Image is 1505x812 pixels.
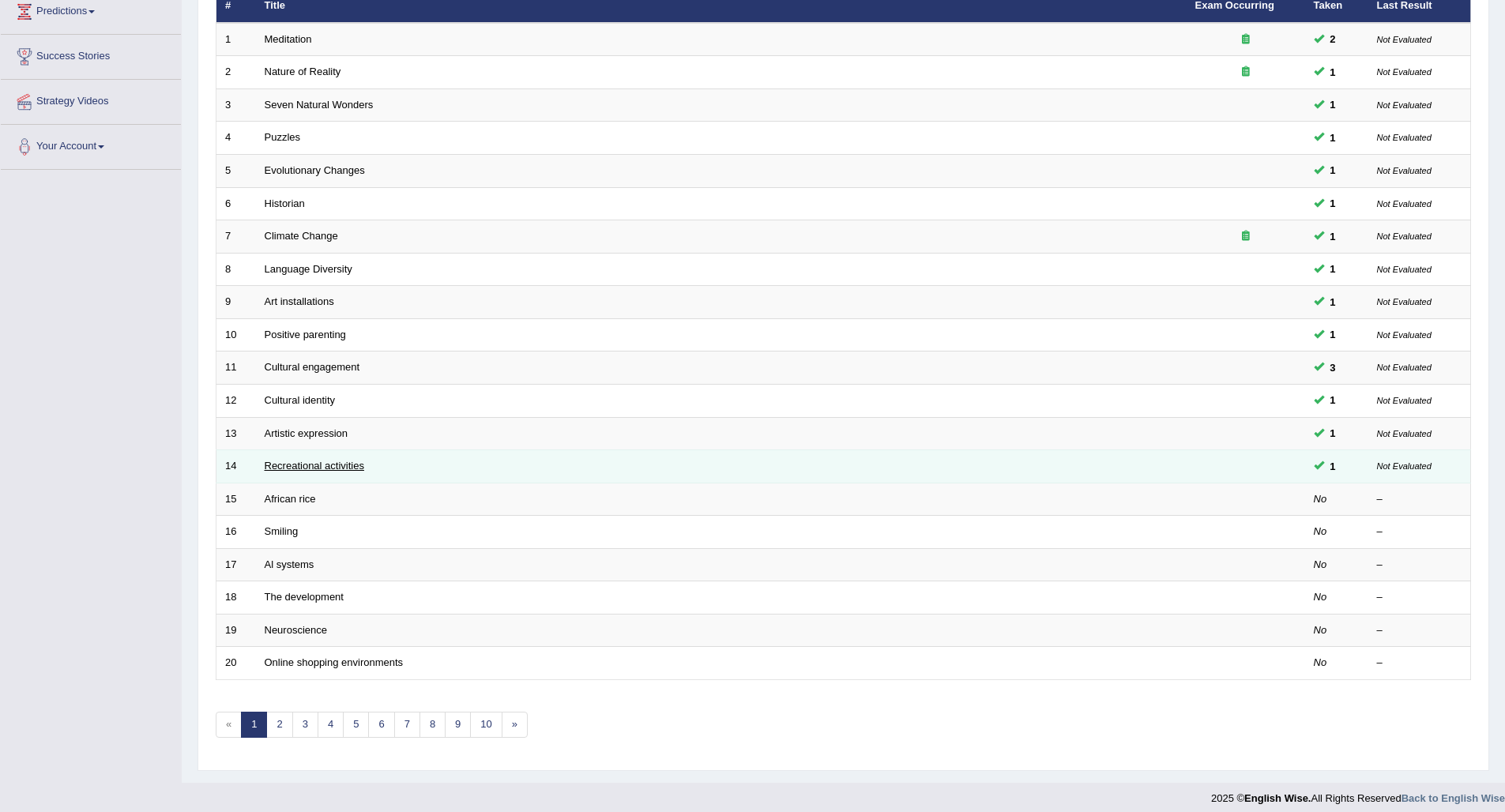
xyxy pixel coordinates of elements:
[216,318,256,351] td: 10
[265,493,316,505] a: African rice
[216,122,256,155] td: 4
[1211,783,1505,806] div: 2025 © All Rights Reserved
[1324,162,1342,179] span: You can still take this question
[1314,525,1327,537] em: No
[420,712,446,738] a: 8
[1,80,181,119] a: Strategy Videos
[216,581,256,615] td: 18
[1377,100,1432,110] small: Not Evaluated
[1324,228,1342,245] span: You can still take this question
[1402,792,1505,804] a: Back to English Wise
[1324,64,1342,81] span: You can still take this question
[216,516,256,549] td: 16
[216,384,256,417] td: 12
[1377,133,1432,142] small: Not Evaluated
[445,712,471,738] a: 9
[265,197,305,209] a: Historian
[1377,623,1462,638] div: –
[343,712,369,738] a: 5
[1244,792,1311,804] strong: English Wise.
[265,394,336,406] a: Cultural identity
[1314,558,1327,570] em: No
[216,450,256,483] td: 14
[318,712,344,738] a: 4
[265,131,301,143] a: Puzzles
[216,187,256,220] td: 6
[1377,35,1432,44] small: Not Evaluated
[265,33,312,45] a: Meditation
[216,647,256,680] td: 20
[216,712,242,738] span: «
[1314,656,1327,668] em: No
[216,56,256,89] td: 2
[216,548,256,581] td: 17
[216,253,256,286] td: 8
[265,99,374,111] a: Seven Natural Wonders
[265,329,346,340] a: Positive parenting
[1377,166,1432,175] small: Not Evaluated
[216,23,256,56] td: 1
[216,351,256,385] td: 11
[1377,231,1432,241] small: Not Evaluated
[1377,199,1432,209] small: Not Evaluated
[1324,261,1342,277] span: You can still take this question
[241,712,267,738] a: 1
[1377,396,1432,405] small: Not Evaluated
[216,286,256,319] td: 9
[1324,326,1342,343] span: You can still take this question
[394,712,420,738] a: 7
[265,230,338,242] a: Climate Change
[266,712,292,738] a: 2
[216,220,256,254] td: 7
[265,525,299,537] a: Smiling
[1377,330,1432,340] small: Not Evaluated
[1324,195,1342,212] span: You can still take this question
[1314,493,1327,505] em: No
[265,263,352,275] a: Language Diversity
[216,614,256,647] td: 19
[265,624,328,636] a: Neuroscience
[1377,297,1432,306] small: Not Evaluated
[1324,31,1342,47] span: You can still take this question
[265,591,344,603] a: The development
[1377,590,1462,605] div: –
[265,558,314,570] a: Al systems
[1314,624,1327,636] em: No
[1324,392,1342,408] span: You can still take this question
[265,427,348,439] a: Artistic expression
[1377,67,1432,77] small: Not Evaluated
[216,155,256,188] td: 5
[1324,130,1342,146] span: You can still take this question
[1,35,181,74] a: Success Stories
[1195,32,1296,47] div: Exam occurring question
[265,656,404,668] a: Online shopping environments
[265,66,341,77] a: Nature of Reality
[1377,429,1432,438] small: Not Evaluated
[1,125,181,164] a: Your Account
[216,483,256,516] td: 15
[265,460,364,472] a: Recreational activities
[368,712,394,738] a: 6
[1377,363,1432,372] small: Not Evaluated
[1377,558,1462,573] div: –
[1324,294,1342,310] span: You can still take this question
[1377,524,1462,539] div: –
[1314,591,1327,603] em: No
[470,712,502,738] a: 10
[216,88,256,122] td: 3
[1324,425,1342,442] span: You can still take this question
[265,164,365,176] a: Evolutionary Changes
[1324,96,1342,113] span: You can still take this question
[292,712,318,738] a: 3
[1324,359,1342,376] span: You can still take this question
[1377,461,1432,471] small: Not Evaluated
[265,295,334,307] a: Art installations
[265,361,360,373] a: Cultural engagement
[1377,492,1462,507] div: –
[216,417,256,450] td: 13
[1324,458,1342,475] span: You can still take this question
[502,712,528,738] a: »
[1377,656,1462,671] div: –
[1195,229,1296,244] div: Exam occurring question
